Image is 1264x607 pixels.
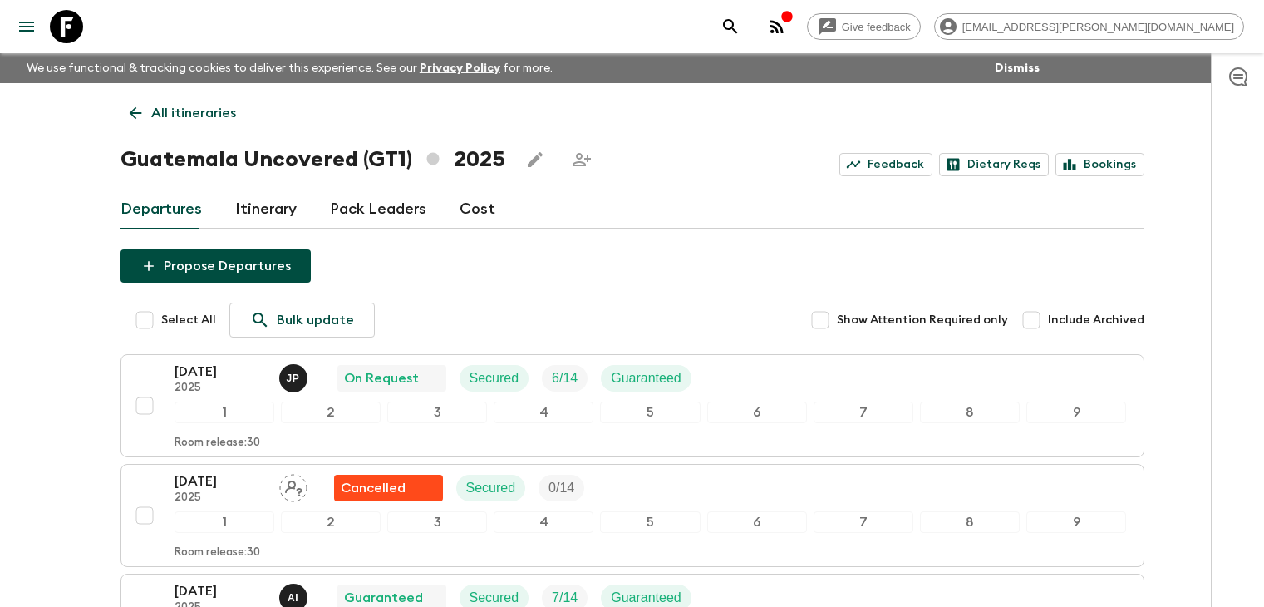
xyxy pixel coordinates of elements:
[600,402,700,423] div: 5
[542,365,588,392] div: Trip Fill
[939,153,1049,176] a: Dietary Reqs
[920,402,1020,423] div: 8
[839,153,932,176] a: Feedback
[10,10,43,43] button: menu
[494,402,593,423] div: 4
[334,475,443,501] div: Flash Pack cancellation
[539,475,584,501] div: Trip Fill
[277,310,354,330] p: Bulk update
[548,478,574,498] p: 0 / 14
[494,511,593,533] div: 4
[229,303,375,338] a: Bulk update
[707,402,807,423] div: 6
[1055,153,1144,176] a: Bookings
[387,402,487,423] div: 3
[707,511,807,533] div: 6
[175,437,260,450] p: Room release: 30
[565,143,598,176] span: Share this itinerary
[175,402,274,423] div: 1
[175,581,266,601] p: [DATE]
[344,368,419,388] p: On Request
[814,402,913,423] div: 7
[281,402,381,423] div: 2
[281,511,381,533] div: 2
[460,190,495,229] a: Cost
[1026,511,1126,533] div: 9
[279,589,311,602] span: Alvaro Ixtetela
[460,365,529,392] div: Secured
[552,368,578,388] p: 6 / 14
[837,312,1008,328] span: Show Attention Required only
[470,368,519,388] p: Secured
[807,13,921,40] a: Give feedback
[175,382,266,395] p: 2025
[279,364,311,392] button: JP
[330,190,426,229] a: Pack Leaders
[161,312,216,328] span: Select All
[287,372,300,385] p: J P
[991,57,1044,80] button: Dismiss
[120,464,1144,567] button: [DATE]2025Assign pack leaderFlash Pack cancellationSecuredTrip Fill123456789Room release:30
[953,21,1243,33] span: [EMAIL_ADDRESS][PERSON_NAME][DOMAIN_NAME]
[519,143,552,176] button: Edit this itinerary
[420,62,500,74] a: Privacy Policy
[934,13,1244,40] div: [EMAIL_ADDRESS][PERSON_NAME][DOMAIN_NAME]
[920,511,1020,533] div: 8
[1026,402,1126,423] div: 9
[120,96,245,130] a: All itineraries
[833,21,920,33] span: Give feedback
[1048,312,1144,328] span: Include Archived
[456,475,526,501] div: Secured
[466,478,516,498] p: Secured
[175,362,266,382] p: [DATE]
[279,479,307,492] span: Assign pack leader
[288,591,298,605] p: A I
[279,369,311,382] span: Julio Posadas
[814,511,913,533] div: 7
[341,478,406,498] p: Cancelled
[151,103,236,123] p: All itineraries
[175,471,266,491] p: [DATE]
[387,511,487,533] div: 3
[175,546,260,560] p: Room release: 30
[175,491,266,505] p: 2025
[600,511,700,533] div: 5
[611,368,681,388] p: Guaranteed
[120,249,311,283] button: Propose Departures
[20,53,559,83] p: We use functional & tracking cookies to deliver this experience. See our for more.
[175,511,274,533] div: 1
[120,354,1144,457] button: [DATE]2025Julio PosadasOn RequestSecuredTrip FillGuaranteed123456789Room release:30
[714,10,747,43] button: search adventures
[235,190,297,229] a: Itinerary
[120,143,505,176] h1: Guatemala Uncovered (GT1) 2025
[120,190,202,229] a: Departures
